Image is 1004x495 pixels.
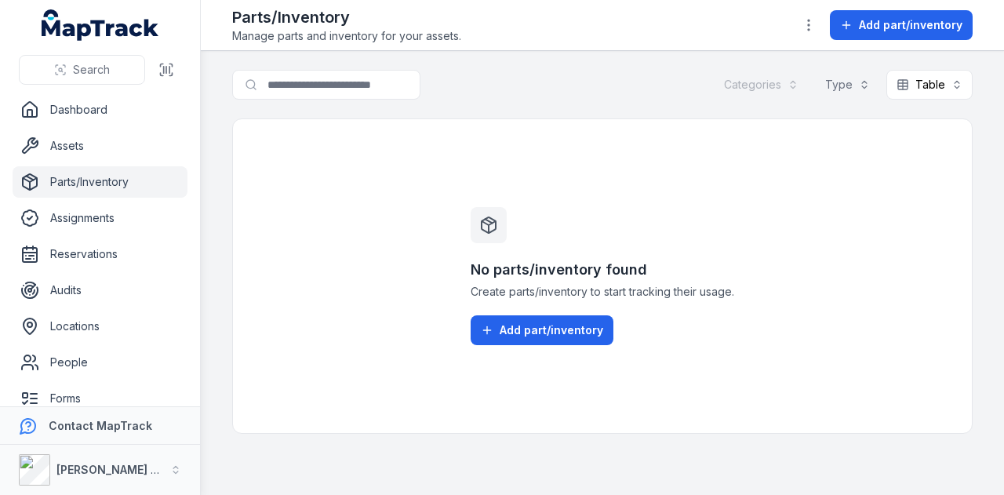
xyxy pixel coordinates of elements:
h3: No parts/inventory found [471,259,734,281]
a: MapTrack [42,9,159,41]
span: Add part/inventory [500,322,603,338]
a: Reservations [13,238,187,270]
span: Add part/inventory [859,17,962,33]
a: Forms [13,383,187,414]
span: Search [73,62,110,78]
button: Add part/inventory [830,10,973,40]
button: Table [886,70,973,100]
a: Locations [13,311,187,342]
strong: [PERSON_NAME] Group [56,463,185,476]
button: Add part/inventory [471,315,613,345]
button: Search [19,55,145,85]
button: Type [815,70,880,100]
a: Assets [13,130,187,162]
a: People [13,347,187,378]
h2: Parts/Inventory [232,6,461,28]
a: Assignments [13,202,187,234]
a: Dashboard [13,94,187,126]
span: Manage parts and inventory for your assets. [232,28,461,44]
a: Parts/Inventory [13,166,187,198]
span: Create parts/inventory to start tracking their usage. [471,284,734,300]
strong: Contact MapTrack [49,419,152,432]
a: Audits [13,275,187,306]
